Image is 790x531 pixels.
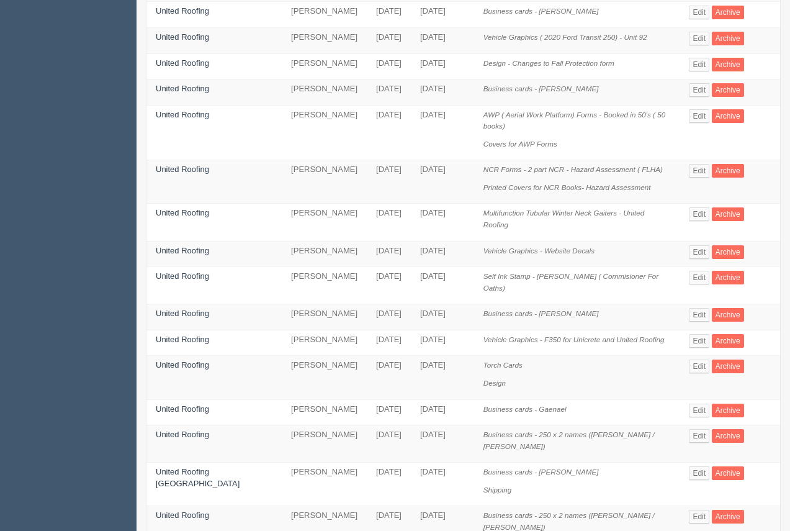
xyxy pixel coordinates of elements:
td: [DATE] [411,356,474,399]
a: Archive [712,271,744,284]
a: United Roofing [156,309,209,318]
td: [DATE] [411,330,474,356]
td: [PERSON_NAME] [282,160,367,204]
td: [PERSON_NAME] [282,425,367,463]
a: United Roofing [156,430,209,439]
a: United Roofing [156,511,209,520]
td: [DATE] [367,53,411,79]
a: Archive [712,510,744,524]
td: [DATE] [367,2,411,28]
a: Edit [689,245,709,259]
a: Edit [689,164,709,178]
td: [DATE] [367,463,411,506]
td: [PERSON_NAME] [282,53,367,79]
i: Covers for AWP Forms [483,140,557,148]
a: Archive [712,360,744,373]
i: NCR Forms - 2 part NCR - Hazard Assessment ( FLHA) [483,165,663,173]
i: Business cards - [PERSON_NAME] [483,7,599,15]
a: Edit [689,308,709,322]
td: [DATE] [367,204,411,241]
i: AWP ( Aerial Work Platform) Forms - Booked in 50's ( 50 books) [483,111,665,130]
td: [DATE] [411,79,474,106]
a: Archive [712,245,744,259]
td: [PERSON_NAME] [282,105,367,160]
td: [DATE] [411,304,474,330]
i: Business cards - Gaenael [483,405,567,413]
td: [DATE] [411,204,474,241]
td: [DATE] [367,160,411,204]
td: [DATE] [411,463,474,506]
td: [DATE] [411,27,474,53]
a: Edit [689,466,709,480]
td: [DATE] [367,330,411,356]
a: United Roofing [GEOGRAPHIC_DATA] [156,467,240,488]
td: [DATE] [367,267,411,304]
td: [PERSON_NAME] [282,463,367,506]
td: [DATE] [411,241,474,267]
td: [DATE] [411,399,474,425]
td: [DATE] [411,160,474,204]
a: Archive [712,83,744,97]
a: Edit [689,271,709,284]
a: Archive [712,58,744,71]
i: Business cards - [PERSON_NAME] [483,309,599,317]
td: [DATE] [411,105,474,160]
td: [DATE] [411,53,474,79]
a: Archive [712,109,744,123]
td: [DATE] [367,27,411,53]
a: Archive [712,207,744,221]
a: Edit [689,510,709,524]
i: Vehicle Graphics - F350 for Unicrete and United Roofing [483,335,665,343]
a: United Roofing [156,6,209,16]
a: United Roofing [156,335,209,344]
a: Archive [712,32,744,45]
td: [PERSON_NAME] [282,79,367,106]
a: Archive [712,164,744,178]
a: United Roofing [156,84,209,93]
a: Archive [712,429,744,443]
i: Multifunction Tubular Winter Neck Gaiters - United Roofing [483,209,645,229]
td: [PERSON_NAME] [282,204,367,241]
td: [PERSON_NAME] [282,399,367,425]
td: [PERSON_NAME] [282,27,367,53]
td: [DATE] [411,425,474,463]
a: United Roofing [156,208,209,217]
i: Self Ink Stamp - [PERSON_NAME] ( Commisioner For Oaths) [483,272,659,292]
td: [PERSON_NAME] [282,241,367,267]
a: Edit [689,32,709,45]
a: United Roofing [156,271,209,281]
i: Design [483,379,506,387]
a: Archive [712,404,744,417]
a: United Roofing [156,246,209,255]
td: [PERSON_NAME] [282,267,367,304]
a: United Roofing [156,110,209,119]
i: Business cards - 250 x 2 names ([PERSON_NAME] / [PERSON_NAME]) [483,511,655,531]
a: Edit [689,58,709,71]
a: Edit [689,83,709,97]
td: [PERSON_NAME] [282,356,367,399]
i: Design - Changes to Fall Protection form [483,59,614,67]
a: Edit [689,404,709,417]
i: Printed Covers for NCR Books- Hazard Assessment [483,183,651,191]
td: [PERSON_NAME] [282,2,367,28]
a: United Roofing [156,32,209,42]
i: Vehicle Graphics - Website Decals [483,247,595,255]
td: [DATE] [367,304,411,330]
i: Shipping [483,486,512,494]
td: [DATE] [367,79,411,106]
td: [DATE] [367,425,411,463]
i: Business cards - [PERSON_NAME] [483,84,599,93]
i: Vehicle Graphics ( 2020 Ford Transit 250) - Unit 92 [483,33,647,41]
a: United Roofing [156,404,209,414]
a: Archive [712,308,744,322]
a: United Roofing [156,58,209,68]
a: Edit [689,207,709,221]
a: Edit [689,6,709,19]
a: Edit [689,360,709,373]
i: Business cards - 250 x 2 names ([PERSON_NAME] / [PERSON_NAME]) [483,430,655,450]
a: Archive [712,466,744,480]
td: [DATE] [367,105,411,160]
a: Edit [689,429,709,443]
i: Business cards - [PERSON_NAME] [483,468,599,476]
td: [DATE] [367,356,411,399]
